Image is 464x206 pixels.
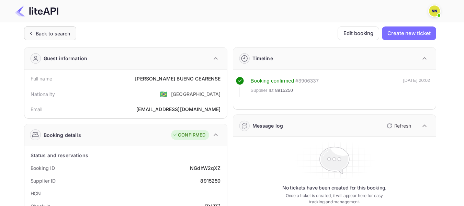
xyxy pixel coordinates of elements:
div: # 3906337 [295,77,319,85]
div: Booking confirmed [251,77,294,85]
div: Guest information [44,55,88,62]
img: N/A N/A [429,6,440,17]
div: Timeline [252,55,273,62]
div: Email [31,106,43,113]
button: Create new ticket [382,26,436,40]
div: [DATE] 20:02 [403,77,430,97]
div: Supplier ID [31,177,56,184]
p: Refresh [394,122,411,129]
div: [PERSON_NAME] BUENO CEARENSE [135,75,220,82]
div: 8915250 [200,177,220,184]
img: LiteAPI Logo [15,6,58,17]
div: [EMAIL_ADDRESS][DOMAIN_NAME] [136,106,220,113]
div: [GEOGRAPHIC_DATA] [171,90,221,98]
p: Once a ticket is created, it will appear here for easy tracking and management. [280,193,389,205]
div: Booking details [44,131,81,139]
div: NGdhW2qXZ [190,164,220,172]
p: No tickets have been created for this booking. [282,184,387,191]
span: 8915250 [275,87,293,94]
div: Full name [31,75,52,82]
div: HCN [31,190,41,197]
button: Refresh [383,120,414,131]
div: Back to search [36,30,70,37]
div: Booking ID [31,164,55,172]
div: Status and reservations [31,152,88,159]
div: CONFIRMED [173,132,205,139]
span: United States [160,88,168,100]
div: Nationality [31,90,55,98]
div: Message log [252,122,283,129]
span: Supplier ID: [251,87,275,94]
button: Edit booking [338,26,379,40]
